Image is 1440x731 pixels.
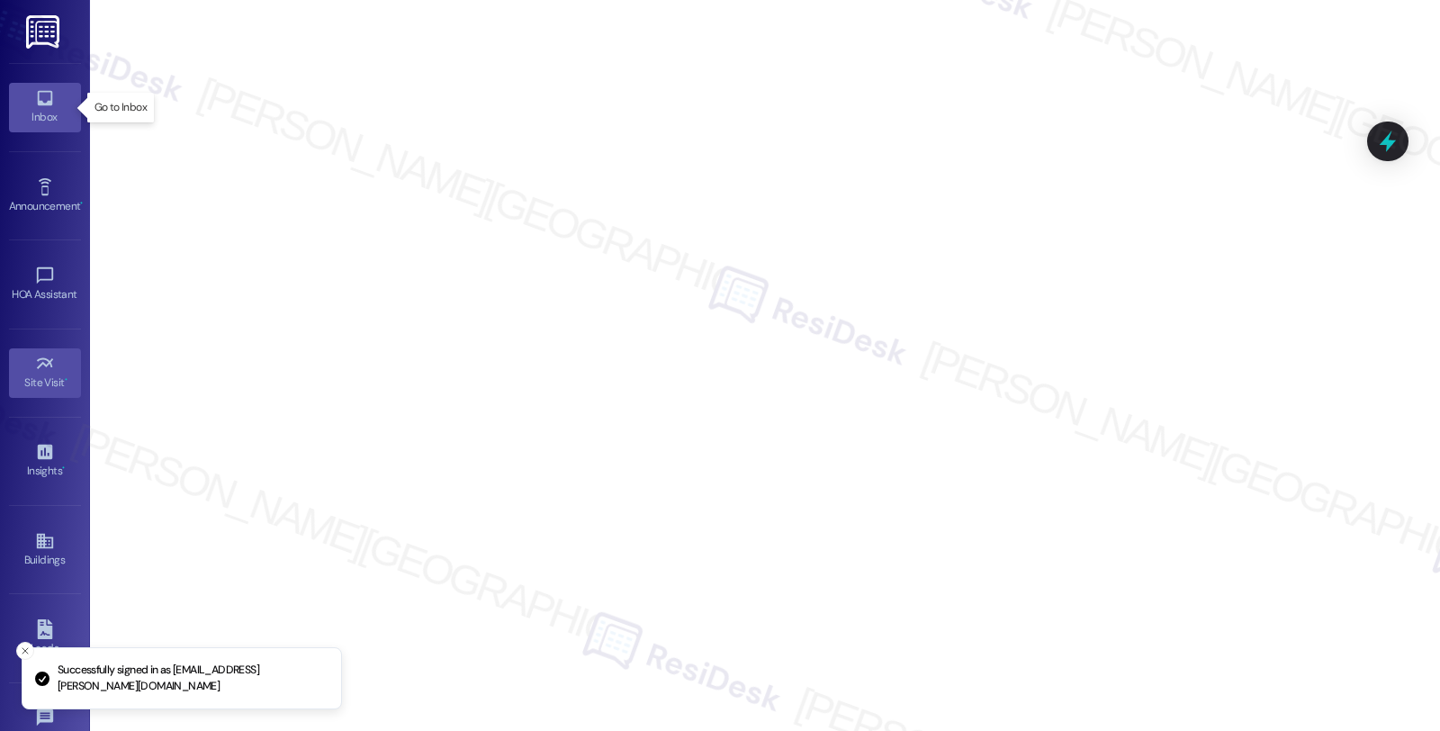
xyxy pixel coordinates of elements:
button: Close toast [16,642,34,660]
span: • [65,374,67,386]
p: Go to Inbox [94,100,147,115]
span: • [62,462,65,474]
a: Site Visit • [9,348,81,397]
a: Inbox [9,83,81,131]
a: Buildings [9,526,81,574]
img: ResiDesk Logo [26,15,63,49]
a: Leads [9,614,81,663]
a: Insights • [9,437,81,485]
p: Successfully signed in as [EMAIL_ADDRESS][PERSON_NAME][DOMAIN_NAME] [58,663,327,694]
a: HOA Assistant [9,260,81,309]
span: • [80,197,83,210]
